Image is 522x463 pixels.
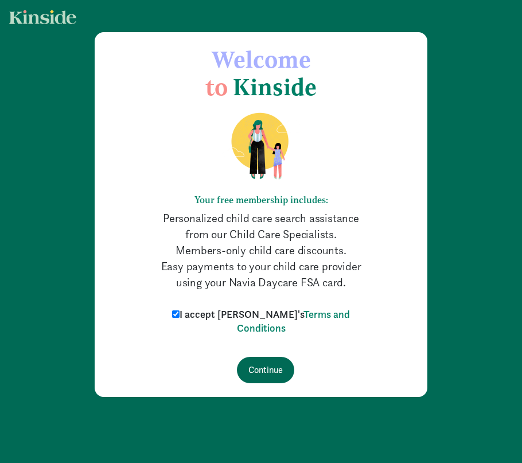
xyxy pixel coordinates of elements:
[151,194,372,205] h6: Your free membership includes:
[9,10,76,24] img: light.svg
[233,73,317,101] span: Kinside
[151,258,372,290] p: Easy payments to your child care provider using your Navia Daycare FSA card.
[205,73,228,101] span: to
[212,45,311,73] span: Welcome
[169,308,353,335] label: I accept [PERSON_NAME]'s
[237,308,350,334] a: Terms and Conditions
[237,357,294,383] input: Continue
[217,112,305,181] img: illustration-mom-daughter.png
[151,210,372,242] p: Personalized child care search assistance from our Child Care Specialists.
[172,310,180,318] input: I accept [PERSON_NAME]'sTerms and Conditions
[151,242,372,258] p: Members-only child care discounts.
